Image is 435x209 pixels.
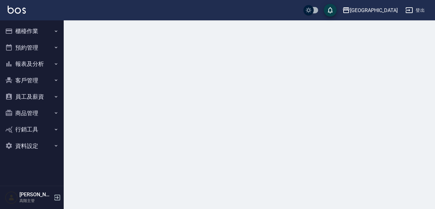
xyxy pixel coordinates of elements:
[3,23,61,39] button: 櫃檯作業
[324,4,337,17] button: save
[5,191,18,204] img: Person
[3,56,61,72] button: 報表及分析
[3,88,61,105] button: 員工及薪資
[8,6,26,14] img: Logo
[350,6,398,14] div: [GEOGRAPHIC_DATA]
[19,192,52,198] h5: [PERSON_NAME]
[3,138,61,154] button: 資料設定
[3,121,61,138] button: 行銷工具
[3,39,61,56] button: 預約管理
[3,72,61,89] button: 客戶管理
[3,105,61,122] button: 商品管理
[403,4,427,16] button: 登出
[19,198,52,204] p: 高階主管
[340,4,400,17] button: [GEOGRAPHIC_DATA]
